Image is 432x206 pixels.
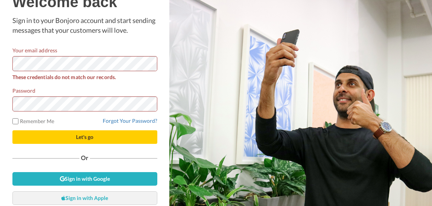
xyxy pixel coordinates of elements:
label: Your email address [12,46,57,54]
a: Sign in with Google [12,172,157,186]
span: Let's go [76,134,93,140]
span: Or [79,155,90,160]
label: Password [12,87,36,95]
a: Forgot Your Password? [103,117,157,124]
input: Remember Me [12,118,18,124]
a: Sign in with Apple [12,191,157,205]
label: Remember Me [12,117,55,125]
button: Let's go [12,130,157,144]
strong: These credentials do not match our records. [12,74,116,80]
p: Sign in to your Bonjoro account and start sending messages that your customers will love. [12,16,157,35]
